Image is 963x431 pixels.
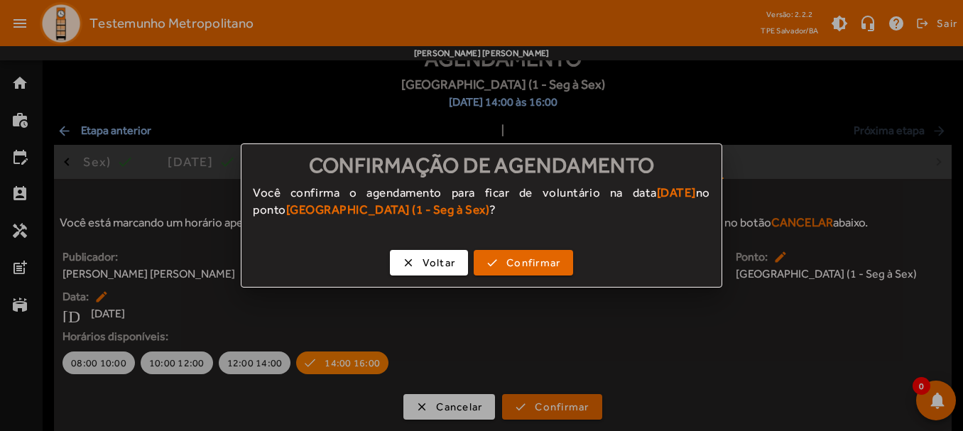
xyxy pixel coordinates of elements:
[241,184,722,232] div: Você confirma o agendamento para ficar de voluntário na data no ponto ?
[474,250,573,275] button: Confirmar
[657,185,696,200] strong: [DATE]
[390,250,469,275] button: Voltar
[309,153,655,178] span: Confirmação de agendamento
[286,202,490,217] strong: [GEOGRAPHIC_DATA] (1 - Seg à Sex)
[423,255,456,271] span: Voltar
[506,255,560,271] span: Confirmar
